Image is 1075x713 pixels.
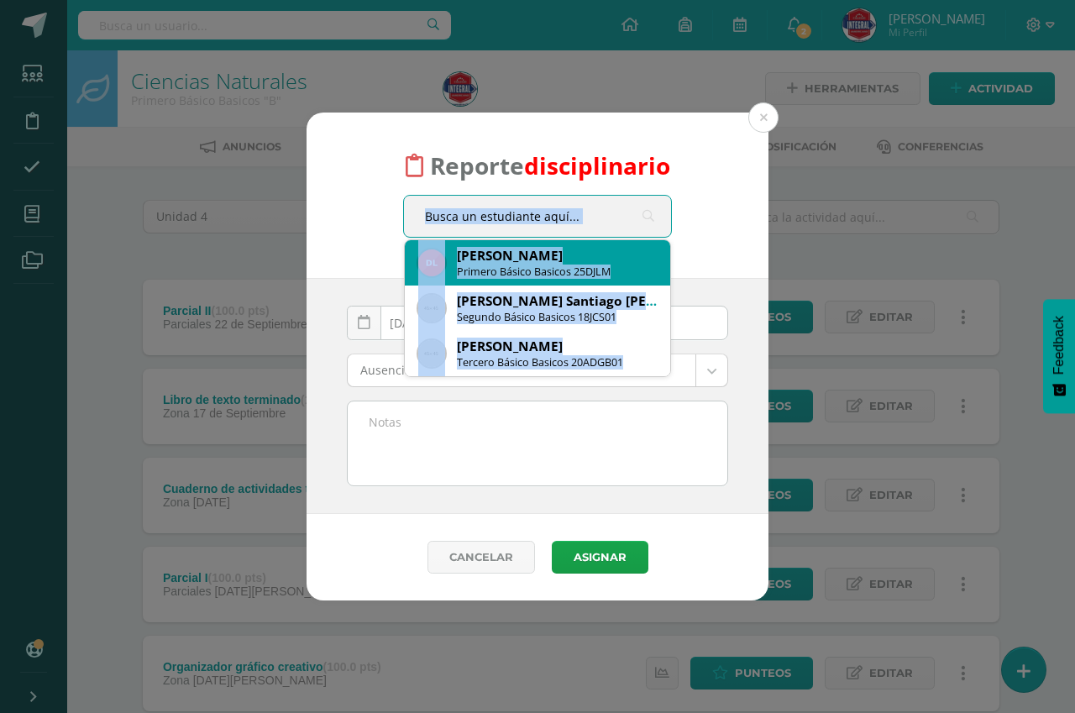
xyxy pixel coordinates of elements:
div: Tercero Básico Basicos 20ADGB01 [457,355,657,370]
div: [PERSON_NAME] [457,338,657,355]
img: 45x45 [418,340,445,367]
img: 45x45 [418,295,445,322]
div: Primero Básico Basicos 25DJLM [457,265,657,279]
button: Feedback - Mostrar encuesta [1043,299,1075,413]
div: [PERSON_NAME] Santiago [PERSON_NAME] [457,292,657,310]
span: Ausencia injustificada [360,354,683,386]
a: Cancelar [427,541,535,574]
span: Feedback [1051,316,1067,375]
div: [PERSON_NAME] [457,247,657,265]
a: Ausencia injustificada [348,354,727,386]
img: 985dd379d95531a8f97bfb41ae732fd5.png [418,249,445,276]
span: Reporte [430,149,670,181]
input: Busca un estudiante aquí... [404,196,671,237]
div: Segundo Básico Basicos 18JCS01 [457,310,657,324]
button: Close (Esc) [748,102,779,133]
button: Asignar [552,541,648,574]
font: disciplinario [524,149,670,181]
